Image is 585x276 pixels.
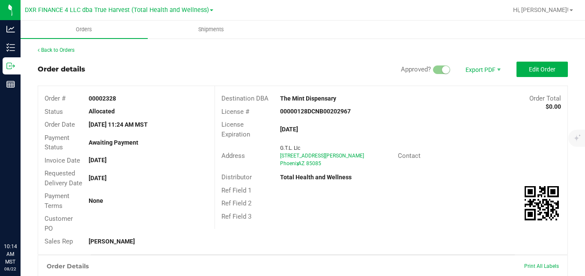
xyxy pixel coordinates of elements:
span: Edit Order [529,66,555,73]
span: Order # [45,95,66,102]
iframe: Resource center unread badge [25,206,36,217]
span: Contact [398,152,421,160]
strong: [DATE] [280,126,298,133]
span: [STREET_ADDRESS][PERSON_NAME] [280,153,364,159]
span: Status [45,108,63,116]
img: Scan me! [525,186,559,220]
li: Export PDF [457,62,508,77]
strong: Total Health and Wellness [280,174,352,181]
a: Orders [21,21,148,39]
strong: The Mint Dispensary [280,95,336,102]
span: Distributor [221,173,252,181]
button: Edit Order [516,62,568,77]
inline-svg: Inventory [6,43,15,52]
div: Order details [38,64,85,74]
span: Order Date [45,121,75,128]
span: AZ [298,160,304,166]
qrcode: 00002328 [525,186,559,220]
span: Ref Field 1 [221,187,251,194]
strong: [DATE] 11:24 AM MST [89,121,148,128]
span: , [297,160,298,166]
strong: Awaiting Payment [89,139,138,146]
span: Payment Terms [45,192,69,210]
strong: Allocated [89,108,115,115]
span: Sales Rep [45,237,73,245]
span: Address [221,152,245,160]
span: Print All Labels [524,263,559,269]
strong: [DATE] [89,175,107,181]
strong: $0.00 [546,103,561,110]
span: License # [221,108,249,116]
span: Customer PO [45,215,73,232]
strong: 00000128DCNB00202967 [280,108,351,115]
strong: [PERSON_NAME] [89,238,135,245]
p: 08/22 [4,266,17,272]
iframe: Resource center [9,208,34,233]
h1: Order Details [47,263,89,270]
a: Shipments [148,21,275,39]
inline-svg: Reports [6,80,15,89]
strong: [DATE] [89,157,107,163]
span: Invoice Date [45,157,80,164]
span: Requested Delivery Date [45,169,82,187]
span: Ref Field 3 [221,213,251,220]
span: Order Total [529,95,561,102]
a: Back to Orders [38,47,75,53]
span: Approved? [401,65,431,73]
span: Ref Field 2 [221,199,251,207]
span: Payment Status [45,134,69,151]
span: DXR FINANCE 4 LLC dba True Harvest (Total Health and Wellness) [25,6,209,14]
span: 85085 [306,160,321,166]
inline-svg: Analytics [6,25,15,33]
strong: 00002328 [89,95,116,102]
p: 10:14 AM MST [4,243,17,266]
span: G.T.L. Llc [280,145,300,151]
span: License Expiration [221,121,250,138]
span: Phoenix [280,160,299,166]
span: Shipments [187,26,236,33]
inline-svg: Outbound [6,62,15,70]
span: Hi, [PERSON_NAME]! [513,6,569,13]
span: Destination DBA [221,95,269,102]
span: Orders [64,26,104,33]
strong: None [89,197,103,204]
